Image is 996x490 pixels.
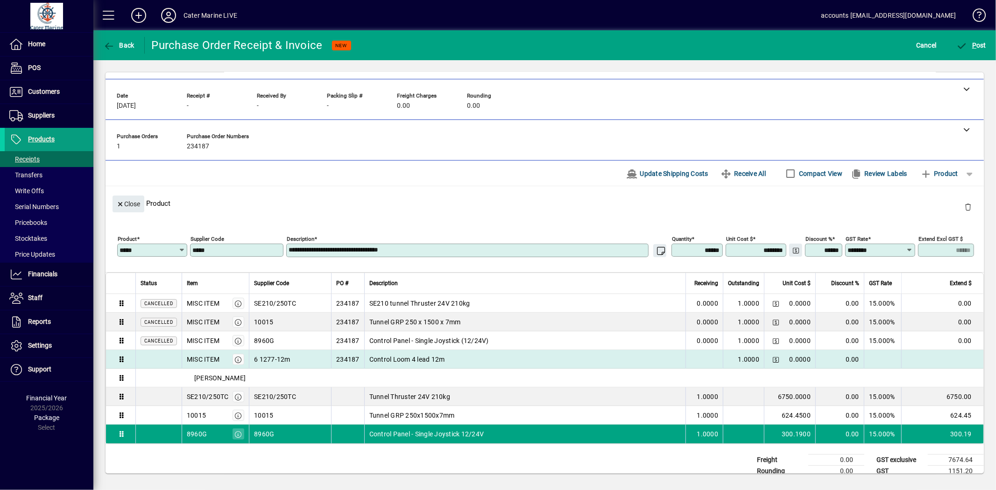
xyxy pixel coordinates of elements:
span: Serial Numbers [9,203,59,210]
td: Control Panel - Single Joystick (12/24V) [364,331,685,350]
span: Cancel [916,38,937,53]
span: NEW [336,42,347,49]
mat-label: Discount % [805,236,832,242]
button: Update Shipping Costs [622,165,712,182]
a: Customers [5,80,93,104]
span: Financial Year [27,394,67,402]
button: Change Price Levels [769,297,782,310]
span: Receiving [694,278,718,288]
span: Price Updates [9,251,55,258]
span: 1.0000 [697,429,719,439]
a: Pricebooks [5,215,93,231]
td: 7674.64 [928,455,984,466]
span: Close [116,196,141,212]
td: Freight [752,455,808,466]
div: accounts [EMAIL_ADDRESS][DOMAIN_NAME] [821,8,956,23]
span: GST Rate [869,278,892,288]
span: 1.0000 [697,392,719,401]
a: Home [5,33,93,56]
mat-label: Extend excl GST $ [918,236,963,242]
span: Transfers [9,171,42,179]
div: Purchase Order Receipt & Invoice [152,38,323,53]
td: SE210/250TC [249,387,331,406]
div: Cater Marine LIVE [184,8,237,23]
span: Settings [28,342,52,349]
a: Support [5,358,93,381]
span: 0.0000 [790,299,811,308]
button: Post [954,37,989,54]
a: Suppliers [5,104,93,127]
a: Price Updates [5,246,93,262]
span: 0.0000 [790,317,811,327]
td: 1.0000 [723,294,764,313]
span: 0.0000 [697,299,719,308]
span: Package [34,414,59,421]
td: 234187 [331,313,364,331]
a: Settings [5,334,93,357]
span: Receipts [9,155,40,163]
span: - [257,102,259,110]
button: Add [124,7,154,24]
span: Supplier Code [254,278,289,288]
span: Stocktakes [9,235,47,242]
a: Write Offs [5,183,93,199]
div: 10015 [187,411,206,420]
td: Control Panel - Single Joystick 12/24V [364,425,685,443]
td: 0.00 [901,331,983,350]
td: SE210 tunnel Thruster 24V 210kg [364,294,685,313]
span: Update Shipping Costs [626,166,708,181]
span: Financials [28,270,57,278]
span: P [972,42,976,49]
span: 0.0000 [790,355,811,364]
span: Home [28,40,45,48]
mat-label: Description [287,236,314,242]
button: Change Price Levels [769,353,782,366]
span: 0.0000 [790,336,811,345]
span: ost [956,42,987,49]
mat-label: Quantity [672,236,692,242]
button: Review Labels [847,165,911,182]
span: 0.0000 [697,317,719,327]
span: Description [369,278,398,288]
span: Unit Cost $ [783,278,811,288]
span: 300.1900 [782,429,811,439]
td: 0.00 [815,406,864,425]
button: Change Price Levels [769,315,782,329]
td: 8960G [249,425,331,443]
app-page-header-button: Back [93,37,145,54]
span: Write Offs [9,187,44,195]
td: 15.000% [864,313,901,331]
span: Cancelled [144,338,173,343]
td: 15.000% [864,425,901,443]
td: 0.00 [901,294,983,313]
td: 0.00 [808,455,864,466]
span: Extend $ [950,278,972,288]
span: Receive All [721,166,766,181]
span: 1 [117,143,120,150]
td: 15.000% [864,387,901,406]
td: 0.00 [815,387,864,406]
td: 1.0000 [723,313,764,331]
td: 15.000% [864,331,901,350]
button: Back [101,37,137,54]
span: Staff [28,294,42,301]
td: 1.0000 [723,350,764,369]
div: SE210/250TC [187,392,229,401]
div: Product [106,186,984,220]
mat-label: GST rate [846,236,868,242]
div: MISC ITEM [187,299,219,308]
button: Profile [154,7,184,24]
label: Compact View [797,169,842,178]
span: POS [28,64,41,71]
td: 8960G [249,331,331,350]
td: 10015 [249,313,331,331]
td: 624.45 [901,406,983,425]
td: Tunnel GRP 250x1500x7mm [364,406,685,425]
td: Tunnel GRP 250 x 1500 x 7mm [364,313,685,331]
a: Financials [5,263,93,286]
td: 1151.20 [928,466,984,477]
td: GST [872,466,928,477]
td: 15.000% [864,294,901,313]
span: PO # [336,278,348,288]
mat-label: Supplier Code [191,236,224,242]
